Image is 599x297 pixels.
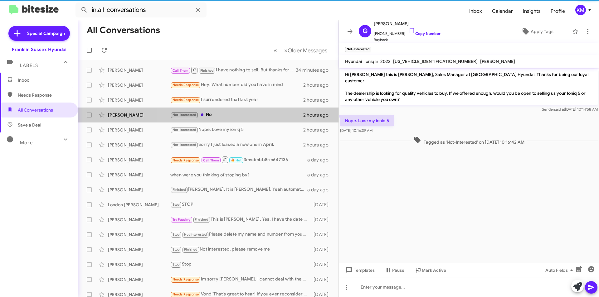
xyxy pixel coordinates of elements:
div: Not interested, please remove me [170,246,310,253]
div: [PERSON_NAME] [108,142,170,148]
span: [PHONE_NUMBER] [374,27,441,37]
div: 2 hours ago [303,97,334,103]
div: Stop [170,261,310,268]
p: Nope. Love my ioniq 5 [340,115,394,126]
div: London [PERSON_NAME] [108,202,170,208]
div: STOP [170,201,310,208]
span: Stop [173,203,180,207]
div: [DATE] [310,202,334,208]
span: Call Them [173,69,189,73]
button: Mark Active [409,265,451,276]
a: Inbox [464,2,487,20]
span: [PERSON_NAME] [480,59,515,64]
div: when were you thinking of stoping by? [170,172,307,178]
div: [PERSON_NAME] [108,217,170,223]
a: Insights [518,2,546,20]
div: [PERSON_NAME] [108,232,170,238]
div: Hey! What number did you have in mind [170,81,303,89]
span: Needs Response [173,277,199,281]
nav: Page navigation example [270,44,331,57]
span: Save a Deal [18,122,41,128]
button: KM [570,5,592,15]
span: Auto Fields [545,265,575,276]
div: Franklin Sussex Hyundai [12,46,66,53]
button: Templates [339,265,380,276]
div: No [170,111,303,118]
div: I surrendered that last year [170,96,303,103]
span: Needs Response [18,92,71,98]
span: Needs Response [173,83,199,87]
a: Special Campaign [8,26,70,41]
a: Profile [546,2,570,20]
span: Stop [173,247,180,251]
small: Not-Interested [345,47,371,52]
span: Templates [344,265,375,276]
span: Not-Interested [173,128,197,132]
button: Auto Fields [540,265,580,276]
button: Previous [270,44,281,57]
div: Im sorry [PERSON_NAME], I cannot deal with the car right now. I just had a sudden death in my fam... [170,276,310,283]
span: Not-Interested [173,143,197,147]
span: [DATE] 10:16:39 AM [340,128,373,133]
a: Copy Number [408,31,441,36]
span: Call Them [203,158,219,162]
div: a day ago [307,172,334,178]
div: 3mvdmbb8rm647136 [170,156,307,164]
div: [DATE] [310,217,334,223]
span: Needs Response [173,158,199,162]
span: Ioniq 5 [364,59,378,64]
span: 2022 [380,59,391,64]
div: [PERSON_NAME] [108,127,170,133]
div: [PERSON_NAME] [108,172,170,178]
span: 🔥 Hot [231,158,241,162]
div: [PERSON_NAME] [108,187,170,193]
span: Finished [200,69,214,73]
span: Buyback [374,37,441,43]
span: [PERSON_NAME] [374,20,441,27]
span: Needs Response [173,292,199,296]
span: Finished [184,247,198,251]
span: Apply Tags [531,26,553,37]
div: Nope. Love my ioniq 5 [170,126,303,133]
div: [PERSON_NAME] [108,112,170,118]
span: G [363,26,368,36]
span: More [20,140,33,146]
div: [PERSON_NAME] [108,157,170,163]
span: Needs Response [173,98,199,102]
span: [US_VEHICLE_IDENTIFICATION_NUMBER] [393,59,478,64]
div: 2 hours ago [303,82,334,88]
span: Finished [195,218,208,222]
div: a day ago [307,157,334,163]
div: [DATE] [310,247,334,253]
span: « [274,46,277,54]
h1: All Conversations [87,25,160,35]
div: [PERSON_NAME] [108,67,170,73]
span: Try Pausing [173,218,191,222]
div: Please delete my name and number from your records. We have already committed to buying another c... [170,231,310,238]
div: 34 minutes ago [296,67,334,73]
span: Special Campaign [27,30,65,36]
span: Not Interested [184,232,207,237]
span: Calendar [487,2,518,20]
div: 2 hours ago [303,127,334,133]
div: [PERSON_NAME] [108,276,170,283]
span: Pause [392,265,404,276]
div: I have nothing to sell. But thanks for asking [170,66,296,74]
input: Search [75,2,207,17]
div: [DATE] [310,261,334,268]
div: 2 hours ago [303,142,334,148]
span: Inbox [18,77,71,83]
span: Stop [173,262,180,266]
span: Finished [173,188,186,192]
div: [PERSON_NAME]. It is [PERSON_NAME]. Yeah automated system. You can let me know on the other numbe... [170,186,307,193]
div: [PERSON_NAME] [108,97,170,103]
div: [DATE] [310,276,334,283]
div: a day ago [307,187,334,193]
button: Pause [380,265,409,276]
span: Not-Interested [173,113,197,117]
span: Stop [173,232,180,237]
div: Sorry I just leased a new one in April. [170,141,303,148]
span: Hyundai [345,59,362,64]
